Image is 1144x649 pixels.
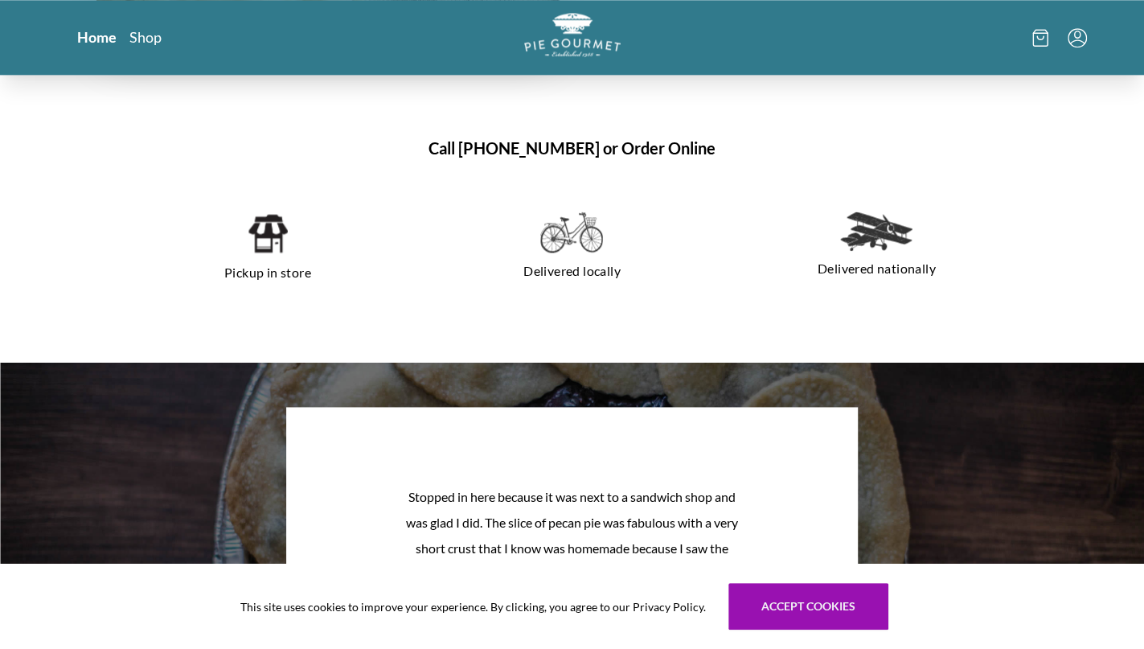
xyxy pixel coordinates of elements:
[840,212,912,251] img: delivered nationally
[744,256,1010,281] p: Delivered nationally
[129,27,162,47] a: Shop
[728,583,888,630] button: Accept cookies
[439,258,705,284] p: Delivered locally
[247,212,288,255] img: pickup in store
[135,260,401,285] p: Pickup in store
[540,212,603,253] img: delivered locally
[524,13,621,62] a: Logo
[96,136,1048,160] h1: Call [PHONE_NUMBER] or Order Online
[524,13,621,57] img: logo
[240,598,706,615] span: This site uses cookies to improve your experience. By clicking, you agree to our Privacy Policy.
[77,27,117,47] a: Home
[1068,28,1087,47] button: Menu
